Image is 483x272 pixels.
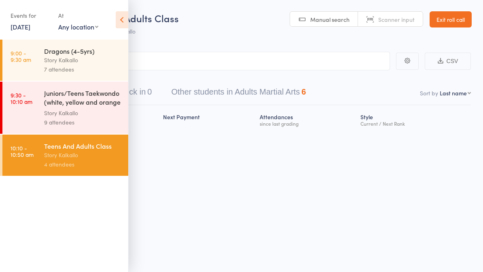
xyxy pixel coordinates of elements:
time: 9:00 - 9:30 am [11,50,31,63]
label: Sort by [420,89,438,97]
div: Juniors/Teens Taekwondo (white, yellow and orange ... [44,89,121,108]
div: since last grading [260,121,354,126]
div: Story Kalkallo [44,55,121,65]
div: 9 attendees [44,118,121,127]
div: 4 attendees [44,160,121,169]
button: CSV [425,53,471,70]
div: Story Kalkallo [44,150,121,160]
div: Any location [58,22,98,31]
span: Scanner input [378,15,415,23]
a: 10:10 -10:50 amTeens And Adults ClassStory Kalkallo4 attendees [2,135,128,176]
div: Story Kalkallo [44,108,121,118]
div: At [58,9,98,22]
div: Atten­dances [256,109,358,130]
div: 0 [147,87,152,96]
a: 9:00 -9:30 amDragons (4-5yrs)Story Kalkallo7 attendees [2,40,128,81]
time: 9:30 - 10:10 am [11,92,32,105]
span: Manual search [310,15,350,23]
div: Current / Next Rank [360,121,468,126]
time: 10:10 - 10:50 am [11,145,34,158]
a: Exit roll call [430,11,472,27]
a: 9:30 -10:10 amJuniors/Teens Taekwondo (white, yellow and orange ...Story Kalkallo9 attendees [2,82,128,134]
div: Next Payment [160,109,256,130]
div: 6 [301,87,306,96]
div: Style [357,109,471,130]
div: Dragons (4-5yrs) [44,46,121,55]
div: Teens And Adults Class [44,141,121,150]
div: 7 attendees [44,65,121,74]
div: Last name [440,89,467,97]
div: Events for [11,9,50,22]
button: Other students in Adults Martial Arts6 [171,83,306,105]
input: Search by name [12,52,390,70]
a: [DATE] [11,22,30,31]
